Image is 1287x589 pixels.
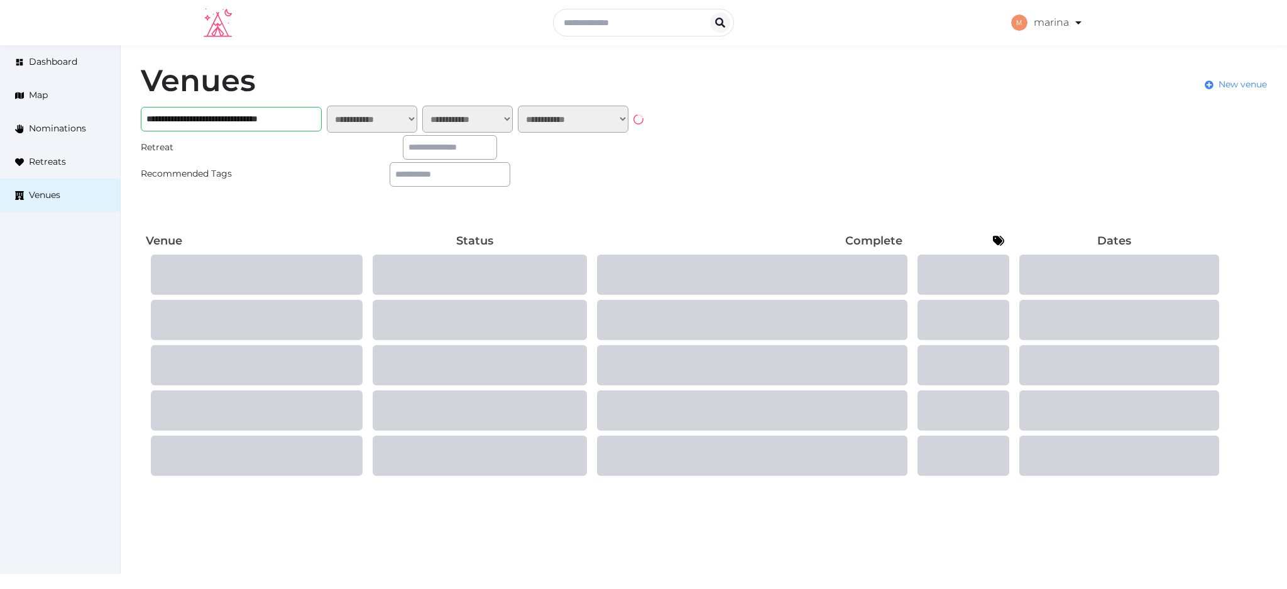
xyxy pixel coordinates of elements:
span: Dashboard [29,55,77,69]
h1: Venues [141,65,256,96]
div: Retreat [141,141,261,154]
th: Venue [141,229,363,252]
a: New venue [1205,78,1267,91]
a: marina [1011,5,1083,40]
th: Dates [1009,229,1219,252]
div: Recommended Tags [141,167,261,180]
span: Nominations [29,122,86,135]
span: Map [29,89,48,102]
span: Retreats [29,155,66,168]
th: Status [363,229,587,252]
span: New venue [1219,78,1267,91]
span: Venues [29,189,60,202]
th: Complete [587,229,907,252]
